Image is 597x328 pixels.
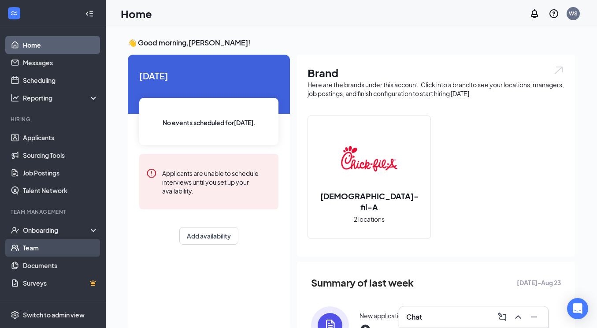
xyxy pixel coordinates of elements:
a: Home [23,36,98,54]
a: Team [23,239,98,257]
div: New applications [360,311,409,320]
a: Applicants [23,129,98,146]
button: ChevronUp [511,310,525,324]
h3: 👋 Good morning, [PERSON_NAME] ! [128,38,575,48]
div: Reporting [23,93,99,102]
button: ComposeMessage [495,310,509,324]
svg: ChevronUp [513,312,523,322]
h2: [DEMOGRAPHIC_DATA]-fil-A [308,190,430,212]
span: [DATE] - Aug 23 [517,278,561,287]
h1: Home [121,6,152,21]
svg: Settings [11,310,19,319]
span: 2 locations [354,214,385,224]
h1: Brand [308,65,564,80]
svg: QuestionInfo [549,8,559,19]
a: Job Postings [23,164,98,182]
div: Switch to admin view [23,310,85,319]
a: SurveysCrown [23,274,98,292]
div: Team Management [11,208,96,216]
span: [DATE] [139,69,278,82]
a: Scheduling [23,71,98,89]
div: Applicants are unable to schedule interviews until you set up your availability. [162,168,271,195]
div: Open Intercom Messenger [567,298,588,319]
div: Onboarding [23,226,91,235]
a: Talent Network [23,182,98,199]
button: Add availability [179,227,238,245]
svg: ComposeMessage [497,312,508,322]
svg: Analysis [11,93,19,102]
div: Hiring [11,116,96,123]
a: Messages [23,54,98,71]
svg: UserCheck [11,226,19,235]
span: Summary of last week [311,275,414,291]
svg: Notifications [529,8,540,19]
svg: Error [146,168,157,179]
div: Here are the brands under this account. Click into a brand to see your locations, managers, job p... [308,80,564,98]
span: No events scheduled for [DATE] . [163,118,256,127]
svg: Collapse [85,9,94,18]
svg: Minimize [529,312,539,322]
img: Chick-fil-A [341,130,397,187]
svg: WorkstreamLogo [10,9,19,18]
h3: Chat [406,312,422,322]
button: Minimize [527,310,541,324]
div: WS [569,10,578,17]
a: Documents [23,257,98,274]
img: open.6027fd2a22e1237b5b06.svg [553,65,564,75]
a: Sourcing Tools [23,146,98,164]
